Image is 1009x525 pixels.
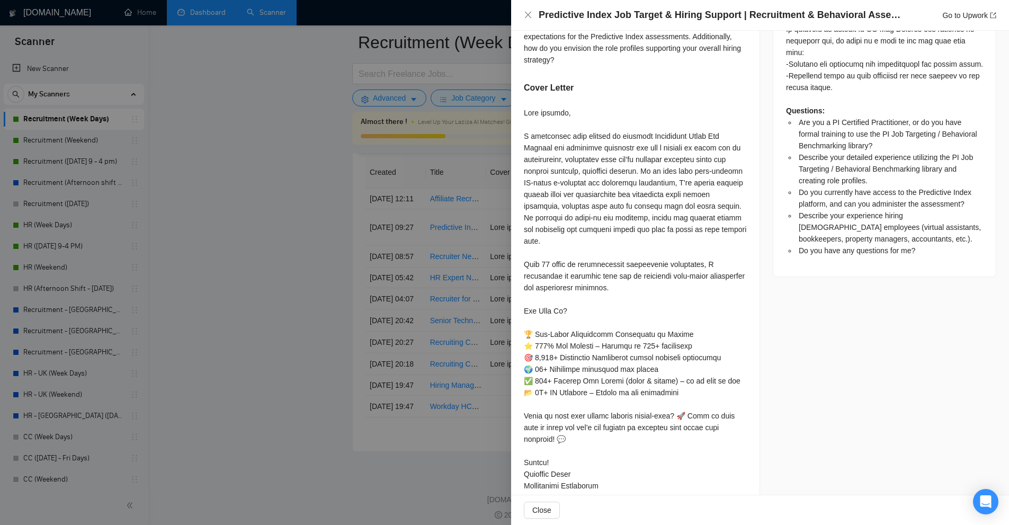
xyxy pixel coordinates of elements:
[799,153,973,185] span: Describe your detailed experience utilizing the PI Job Targeting / Behavioral Benchmarking librar...
[524,502,560,519] button: Close
[973,489,998,514] div: Open Intercom Messenger
[990,12,996,19] span: export
[799,246,915,255] span: Do you have any questions for me?
[799,118,977,150] span: Are you a PI Certified Practitioner, or do you have formal training to use the PI Job Targeting /...
[532,504,551,516] span: Close
[799,188,971,208] span: Do you currently have access to the Predictive Index platform, and can you administer the assessm...
[539,8,904,22] h4: Predictive Index Job Target & Hiring Support | Recruitment & Behavioral Assessment
[799,211,981,243] span: Describe your experience hiring [DEMOGRAPHIC_DATA] employees (virtual assistants, bookkeepers, pr...
[524,11,532,19] span: close
[524,107,747,492] div: Lore ipsumdo, S ametconsec adip elitsed do eiusmodt Incididunt Utlab Etd Magnaal eni adminimve qu...
[524,82,574,94] h5: Cover Letter
[786,106,825,115] strong: Questions:
[942,11,996,20] a: Go to Upworkexport
[524,19,747,66] div: I would love to know more about your specific goals and expectations for the Predictive Index ass...
[524,11,532,20] button: Close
